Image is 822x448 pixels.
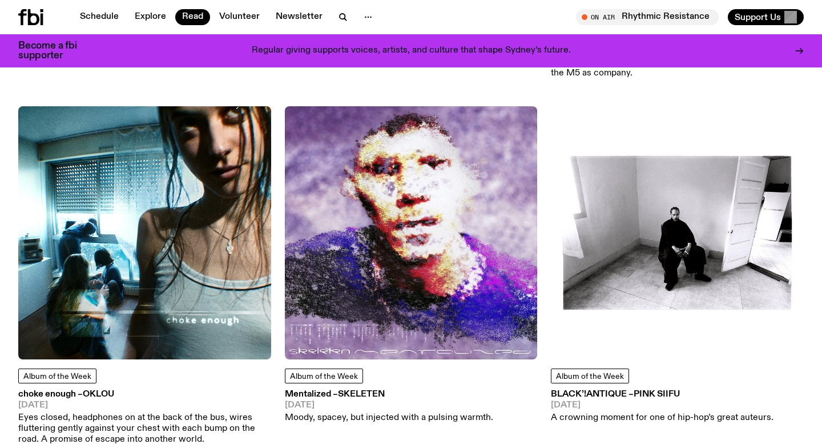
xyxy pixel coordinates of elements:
a: Album of the Week [551,369,629,383]
img: A black and white photo of Pink Siifu sitting in the corner of an empty room [551,106,804,359]
span: Album of the Week [556,373,624,381]
button: Support Us [728,9,804,25]
h3: choke enough – [18,390,271,399]
a: choke enough –Oklou[DATE]Eyes closed, headphones on at the back of the bus, wires fluttering gent... [18,390,271,445]
a: Mentalized –Skeleten[DATE]Moody, spacey, but injected with a pulsing warmth. [285,390,493,423]
img: A blurry, augmented photo of Skeleten's face, on a cloudy purple background. Skeleton looks sligh... [285,106,538,359]
span: Support Us [735,12,781,22]
span: [DATE] [18,401,271,410]
h3: BLACK’!ANTIQUE – [551,390,773,399]
span: Pink Siifu [634,390,680,399]
span: [DATE] [551,401,773,410]
h3: Become a fbi supporter [18,41,91,61]
a: Album of the Week [285,369,363,383]
p: Regular giving supports voices, artists, and culture that shape Sydney’s future. [252,46,571,56]
a: Volunteer [212,9,267,25]
a: Newsletter [269,9,329,25]
span: Skeleten [338,390,385,399]
a: BLACK’!ANTIQUE –Pink Siifu[DATE]A crowning moment for one of hip-hop’s great auteurs. [551,390,773,423]
p: A crowning moment for one of hip-hop’s great auteurs. [551,413,773,423]
a: Album of the Week [18,369,96,383]
span: Album of the Week [23,373,91,381]
h3: Mentalized – [285,390,493,399]
p: Moody, spacey, but injected with a pulsing warmth. [285,413,493,423]
span: [DATE] [285,401,493,410]
a: Read [175,9,210,25]
span: Oklou [83,390,114,399]
a: Schedule [73,9,126,25]
p: Eyes closed, headphones on at the back of the bus, wires fluttering gently against your chest wit... [18,413,271,446]
a: Explore [128,9,173,25]
span: Album of the Week [290,373,358,381]
button: On AirRhythmic Resistance [576,9,719,25]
